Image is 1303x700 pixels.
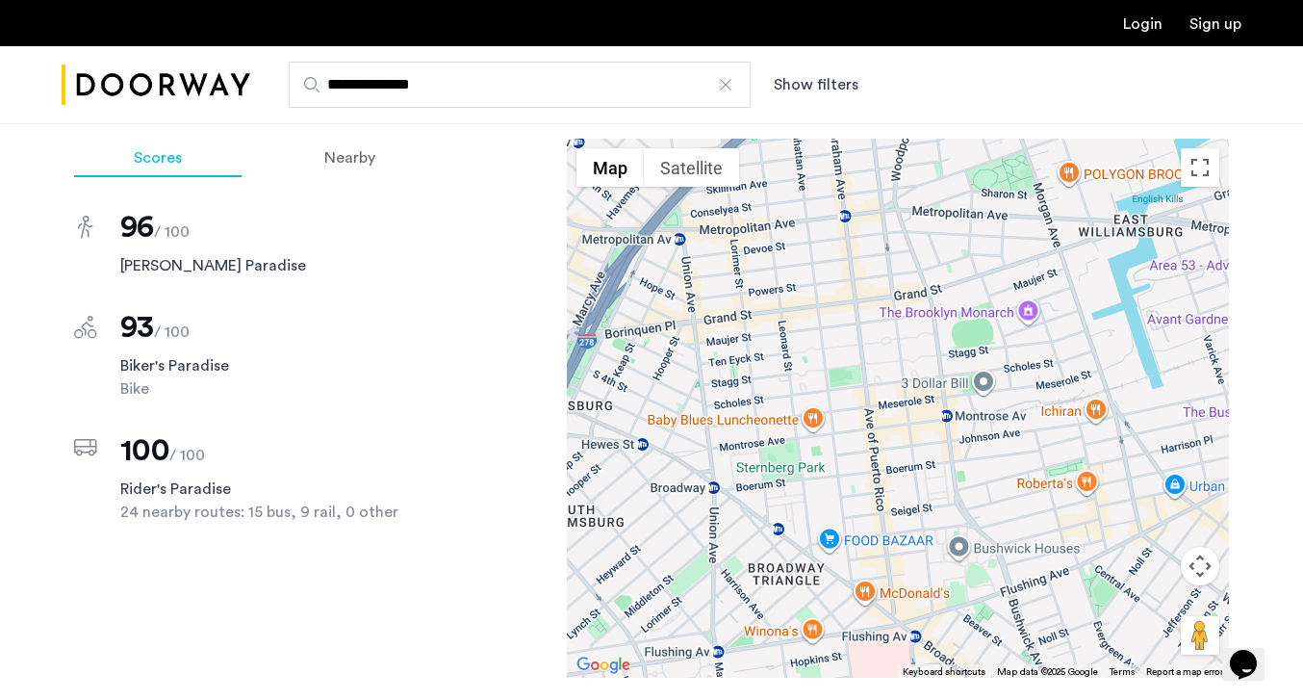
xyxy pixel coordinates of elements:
span: / 100 [169,448,205,463]
span: Map data ©2025 Google [997,667,1098,677]
span: Bike [120,377,435,401]
span: Nearby [324,150,375,166]
img: Google [572,653,635,678]
span: Scores [134,150,182,166]
span: Biker's Paradise [120,354,435,377]
a: Terms (opens in new tab) [1110,665,1135,679]
span: 24 nearby routes: 15 bus, 9 rail, 0 other [120,501,435,524]
button: Show satellite imagery [644,148,739,187]
a: Registration [1189,16,1241,32]
img: score [78,216,93,239]
span: 100 [120,435,169,466]
span: [PERSON_NAME] Paradise [120,254,435,277]
iframe: chat widget [1222,623,1284,681]
button: Keyboard shortcuts [903,665,985,679]
button: Toggle fullscreen view [1181,148,1219,187]
img: score [74,316,97,339]
button: Show street map [576,148,644,187]
button: Show or hide filters [774,73,858,96]
span: Rider's Paradise [120,478,435,501]
button: Map camera controls [1181,547,1219,585]
span: / 100 [154,324,190,340]
a: Cazamio Logo [62,49,250,121]
img: score [74,439,97,456]
a: Report a map error [1146,665,1223,679]
span: 96 [120,212,154,243]
a: Login [1123,16,1162,32]
img: logo [62,49,250,121]
span: / 100 [154,224,190,240]
button: Drag Pegman onto the map to open Street View [1181,616,1219,655]
input: Apartment Search [289,62,751,108]
span: 93 [120,312,154,343]
a: Open this area in Google Maps (opens a new window) [572,653,635,678]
